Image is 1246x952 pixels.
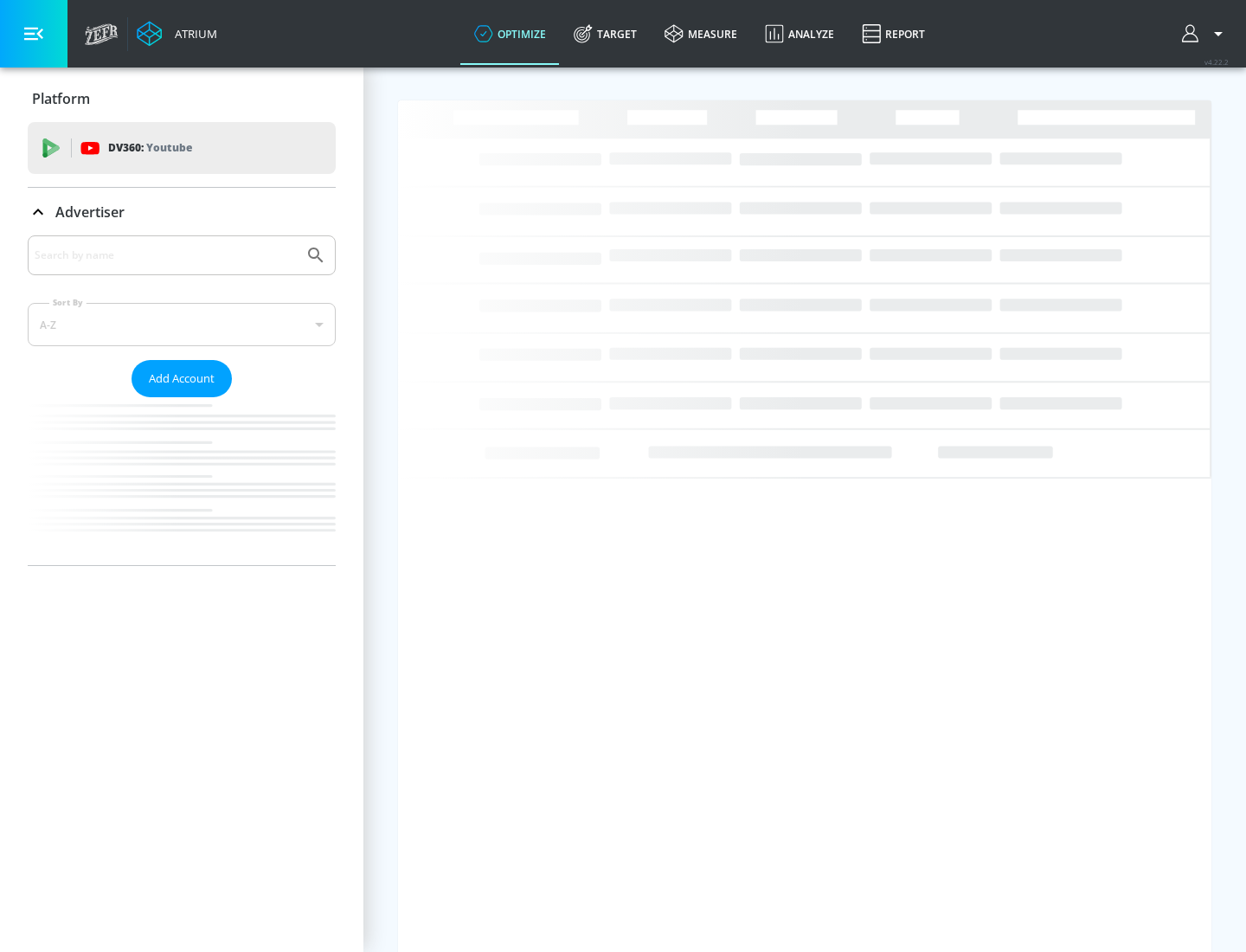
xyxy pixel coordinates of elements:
[28,122,336,174] div: DV360: Youtube
[35,244,297,267] input: Search by name
[651,3,751,65] a: measure
[28,397,336,565] nav: list of Advertiser
[560,3,651,65] a: Target
[1204,57,1229,67] span: v 4.22.2
[28,235,336,565] div: Advertiser
[146,138,192,157] p: Youtube
[108,138,192,158] p: DV360:
[28,303,336,346] div: A-Z
[32,89,90,108] p: Platform
[848,3,939,65] a: Report
[55,203,125,222] p: Advertiser
[751,3,848,65] a: Analyze
[149,369,215,389] span: Add Account
[168,26,217,42] div: Atrium
[49,297,87,308] label: Sort By
[137,21,217,47] a: Atrium
[28,74,336,123] div: Platform
[460,3,560,65] a: optimize
[132,360,232,397] button: Add Account
[28,188,336,236] div: Advertiser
